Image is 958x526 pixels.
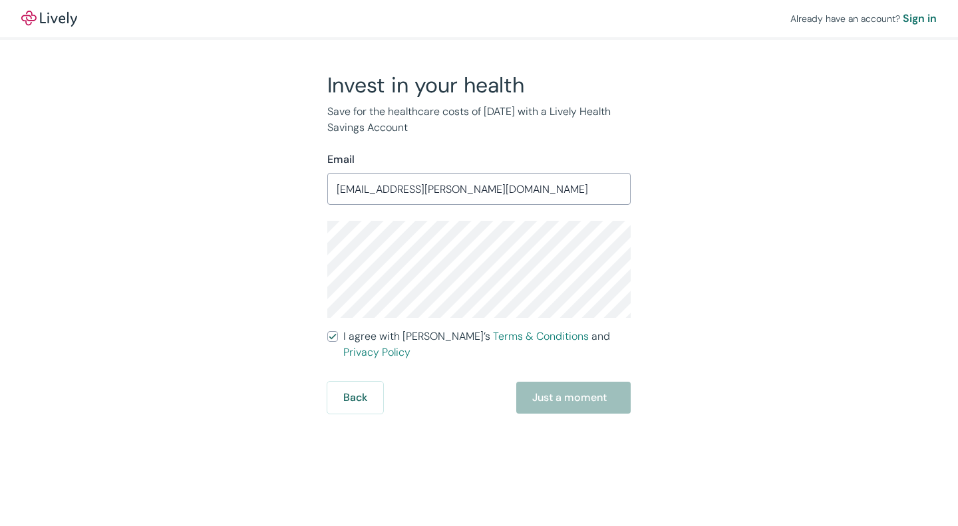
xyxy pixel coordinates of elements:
h2: Invest in your health [327,72,631,98]
a: Terms & Conditions [493,329,589,343]
span: I agree with [PERSON_NAME]’s and [343,329,631,360]
a: LivelyLively [21,11,77,27]
button: Back [327,382,383,414]
p: Save for the healthcare costs of [DATE] with a Lively Health Savings Account [327,104,631,136]
img: Lively [21,11,77,27]
a: Sign in [903,11,937,27]
label: Email [327,152,355,168]
a: Privacy Policy [343,345,410,359]
div: Already have an account? [790,11,937,27]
